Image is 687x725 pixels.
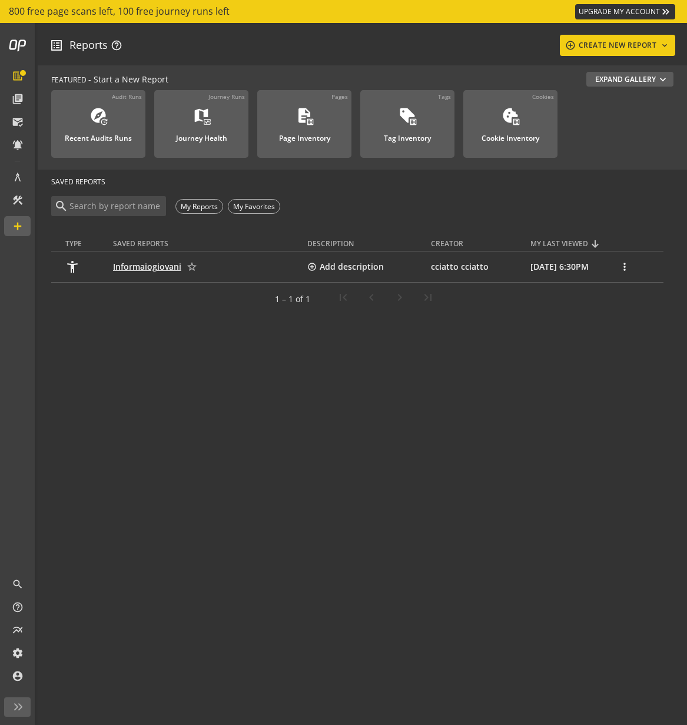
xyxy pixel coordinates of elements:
div: Recent Audits Runs [65,127,132,143]
div: Type [65,239,104,249]
mat-icon: sell [399,107,416,124]
div: SAVED REPORTS [51,170,663,194]
mat-icon: more_vert [619,261,630,273]
div: Creator [431,239,463,249]
mat-icon: monitor_heart [203,118,211,126]
mat-icon: account_circle [12,670,24,682]
mat-icon: keyboard_arrow_down [659,41,671,50]
div: Cookie Inventory [482,127,539,143]
mat-icon: mark_email_read [12,116,24,128]
a: Audit RunsRecent Audits Runs [51,90,145,158]
div: Journey Runs [208,92,245,101]
div: Journey Health [176,127,227,143]
mat-icon: search [54,199,68,213]
mat-icon: explore [89,107,107,124]
div: Reports [69,38,122,53]
button: CREATE NEW REPORT [560,35,676,56]
mat-icon: list_alt [306,118,314,126]
div: Cookies [532,92,554,101]
div: My Last Viewed [530,239,588,249]
mat-icon: add [12,220,24,232]
button: Expand Gallery [586,72,673,87]
mat-icon: help_outline [12,601,24,613]
mat-icon: list_alt [512,118,520,126]
mat-icon: settings [12,647,24,659]
div: Creator [431,239,521,249]
mat-icon: library_books [12,93,24,105]
button: Last page [414,285,442,313]
a: Journey RunsJourney Health [154,90,248,158]
div: CREATE NEW REPORT [565,35,671,56]
div: Saved reports [113,239,168,249]
div: cciatto cciatto [431,261,525,273]
mat-icon: architecture [12,171,24,183]
div: My Favorites [228,199,280,214]
div: Tag Inventory [384,127,431,143]
button: Add description [307,253,366,281]
mat-icon: help_outline [111,39,122,51]
mat-icon: list_alt [12,70,24,82]
a: UPGRADE MY ACCOUNT [575,4,675,19]
mat-icon: accessibility_new [65,260,79,274]
mat-icon: cookie [502,107,519,124]
div: 1 – 1 of 1 [275,293,310,305]
mat-icon: construction [12,194,24,206]
div: My Last Viewed [530,239,609,249]
mat-icon: list_alt [49,38,64,52]
div: My Reports [175,199,223,214]
div: Saved reports [113,239,298,249]
mat-icon: star [186,261,198,273]
mat-icon: expand_more [657,74,669,85]
th: Description [307,219,430,251]
button: Next page [386,285,414,313]
input: Search by report name [68,200,163,213]
a: TagsTag Inventory [360,90,454,158]
div: Pages [331,92,348,101]
mat-icon: description [296,107,313,124]
a: PagesPage Inventory [257,90,351,158]
mat-icon: multiline_chart [12,624,24,636]
mat-icon: list_alt [409,118,417,126]
mat-icon: keyboard_double_arrow_right [660,6,672,18]
mat-icon: notifications_active [12,139,24,151]
a: CookiesCookie Inventory [463,90,557,158]
span: 800 free page scans left, 100 free journey runs left [9,5,230,18]
mat-icon: update [99,118,108,126]
div: [DATE] 6:30PM [530,261,613,273]
button: Previous page [357,285,386,313]
div: Page Inventory [279,127,330,143]
mat-icon: search [12,578,24,590]
mat-icon: add_circle_outline [307,262,317,272]
div: - Start a New Report [51,72,673,88]
a: Informaiogiovani [113,261,181,272]
span: FEATURED [51,75,87,85]
div: Tags [438,92,451,101]
div: Type [65,239,82,249]
mat-icon: map [193,107,210,124]
mat-icon: add_circle_outline [565,40,576,51]
div: Audit Runs [112,92,142,101]
button: First page [329,285,357,313]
